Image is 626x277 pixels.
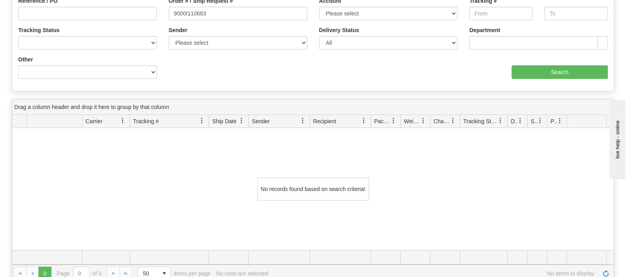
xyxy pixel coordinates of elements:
[357,114,371,128] a: Recipient filter column settings
[511,117,518,125] span: Delivery Status
[434,117,450,125] span: Charge
[195,114,209,128] a: Tracking # filter column settings
[257,178,369,201] div: No records found based on search criteria!
[387,114,400,128] a: Packages filter column settings
[313,117,336,125] span: Recipient
[514,114,527,128] a: Delivery Status filter column settings
[235,114,248,128] a: Ship Date filter column settings
[512,65,608,79] input: Search
[544,7,608,20] input: To
[417,114,430,128] a: Weight filter column settings
[533,114,547,128] a: Shipment Issues filter column settings
[18,55,33,63] label: Other
[608,98,625,179] iframe: chat widget
[212,117,236,125] span: Ship Date
[133,117,159,125] span: Tracking #
[469,26,500,34] label: Department
[463,117,498,125] span: Tracking Status
[553,114,567,128] a: Pickup Status filter column settings
[18,26,59,34] label: Tracking Status
[12,99,614,115] div: grid grouping header
[252,117,270,125] span: Sender
[6,7,73,13] div: live help - online
[169,26,187,34] label: Sender
[550,117,557,125] span: Pickup Status
[296,114,310,128] a: Sender filter column settings
[404,117,421,125] span: Weight
[374,117,391,125] span: Packages
[494,114,507,128] a: Tracking Status filter column settings
[274,270,594,277] span: No items to display
[86,117,103,125] span: Carrier
[216,270,268,277] div: No rows are selected
[116,114,129,128] a: Carrier filter column settings
[446,114,460,128] a: Charge filter column settings
[319,26,359,34] label: Delivery Status
[469,7,533,20] input: From
[531,117,537,125] span: Shipment Issues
